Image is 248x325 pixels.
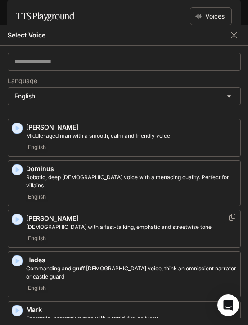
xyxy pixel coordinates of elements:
p: Middle-aged man with a smooth, calm and friendly voice [26,132,237,140]
button: Voices [190,7,232,25]
span: English [26,191,48,202]
p: Male with a fast-talking, emphatic and streetwise tone [26,223,237,231]
p: [PERSON_NAME] [26,214,237,223]
p: Dominus [26,164,237,173]
p: [PERSON_NAME] [26,123,237,132]
p: Language [8,78,37,84]
div: English [8,88,240,105]
p: Robotic, deep male voice with a menacing quality. Perfect for villains [26,173,237,190]
button: open drawer [7,5,23,21]
span: English [26,142,48,153]
h1: TTS Playground [16,7,74,25]
button: Copy Voice ID [228,214,237,221]
div: Open Intercom Messenger [217,294,239,316]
